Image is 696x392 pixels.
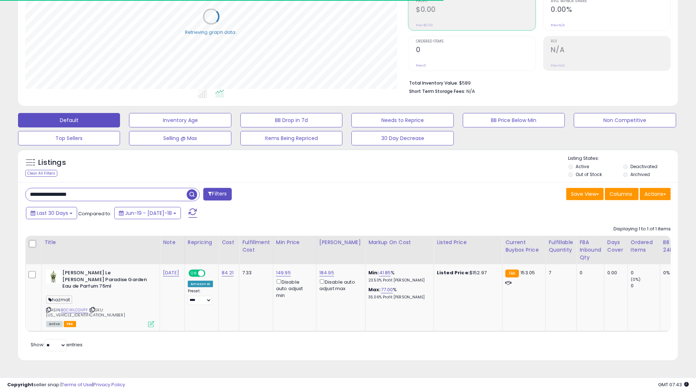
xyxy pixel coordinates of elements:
div: $152.97 [437,270,497,276]
span: Last 30 Days [37,209,68,217]
div: Retrieving graph data.. [185,29,238,35]
a: 84.21 [222,269,234,276]
span: 153.05 [521,269,535,276]
strong: Copyright [7,381,34,388]
button: Columns [605,188,639,200]
div: Cost [222,239,236,246]
small: FBA [505,270,519,278]
a: Terms of Use [62,381,92,388]
div: Amazon AI [188,281,213,287]
span: ON [189,270,198,276]
span: OFF [204,270,216,276]
div: Markup on Cost [368,239,431,246]
span: All listings currently available for purchase on Amazon [46,321,63,327]
a: 149.95 [276,269,291,276]
div: % [368,270,428,283]
a: 41.85 [379,269,391,276]
div: Clear All Filters [25,170,57,177]
div: Days Cover [607,239,625,254]
h5: Listings [38,158,66,168]
span: ROI [551,40,670,44]
div: % [368,287,428,300]
span: Compared to: [78,210,111,217]
div: Title [44,239,157,246]
button: Selling @ Max [129,131,231,145]
div: BB Share 24h. [663,239,690,254]
a: Privacy Policy [93,381,125,388]
button: Needs to Reprice [351,113,453,127]
div: 0.00 [607,270,622,276]
b: Total Inventory Value: [409,80,458,86]
button: Filters [203,188,231,200]
label: Out of Stock [576,171,602,177]
button: BB Drop in 7d [240,113,342,127]
button: Jun-19 - [DATE]-18 [114,207,181,219]
div: 0 [580,270,599,276]
h2: N/A [551,46,670,55]
button: Default [18,113,120,127]
button: Last 30 Days [26,207,77,219]
button: 30 Day Decrease [351,131,453,145]
div: Preset: [188,289,213,305]
span: hazmat [46,296,72,304]
div: Listed Price [437,239,499,246]
a: B0CWLCGVPF [61,307,88,313]
span: FBA [64,321,76,327]
p: 23.50% Profit [PERSON_NAME] [368,278,428,283]
small: Prev: 0 [416,63,426,68]
button: Save View [566,188,604,200]
a: 184.95 [319,269,334,276]
small: (0%) [631,276,641,282]
div: Ordered Items [631,239,657,254]
label: Deactivated [630,163,657,170]
div: Disable auto adjust max [319,278,360,292]
li: $589 [409,78,665,87]
h2: 0.00% [551,5,670,15]
small: Prev: N/A [551,23,565,27]
span: Ordered Items [416,40,535,44]
div: 7 [549,270,571,276]
button: Top Sellers [18,131,120,145]
b: Short Term Storage Fees: [409,88,465,94]
div: FBA inbound Qty [580,239,601,261]
button: Non Competitive [574,113,676,127]
span: | SKU: [US_VEHICLE_IDENTIFICATION_NUMBER] [46,307,125,318]
p: 35.06% Profit [PERSON_NAME] [368,295,428,300]
a: 77.00 [381,286,393,293]
label: Archived [630,171,650,177]
div: Fulfillment Cost [242,239,270,254]
button: Inventory Age [129,113,231,127]
img: 313aoNApDKL._SL40_.jpg [46,270,61,284]
div: 0 [631,270,660,276]
button: Items Being Repriced [240,131,342,145]
div: 0 [631,283,660,289]
div: ASIN: [46,270,154,326]
label: Active [576,163,589,170]
th: The percentage added to the cost of goods (COGS) that forms the calculator for Min & Max prices. [365,236,434,264]
div: Repricing [188,239,216,246]
div: Displaying 1 to 1 of 1 items [613,226,671,233]
div: Disable auto adjust min [276,278,311,299]
div: Fulfillable Quantity [549,239,573,254]
small: Prev: $0.00 [416,23,433,27]
b: Listed Price: [437,269,470,276]
div: Min Price [276,239,313,246]
div: [PERSON_NAME] [319,239,362,246]
a: [DATE] [163,269,179,276]
div: Current Buybox Price [505,239,542,254]
span: Show: entries [31,341,83,348]
b: Max: [368,286,381,293]
button: Actions [640,188,671,200]
b: [PERSON_NAME] Le [PERSON_NAME] Paradise Garden Eau de Parfum 75ml [62,270,150,292]
h2: 0 [416,46,535,55]
small: Prev: N/A [551,63,565,68]
span: Columns [609,190,632,198]
div: Note [163,239,182,246]
div: 0% [663,270,687,276]
p: Listing States: [568,155,678,162]
div: seller snap | | [7,382,125,388]
span: N/A [466,88,475,95]
button: BB Price Below Min [463,113,565,127]
h2: $0.00 [416,5,535,15]
span: Jun-19 - [DATE]-18 [125,209,172,217]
